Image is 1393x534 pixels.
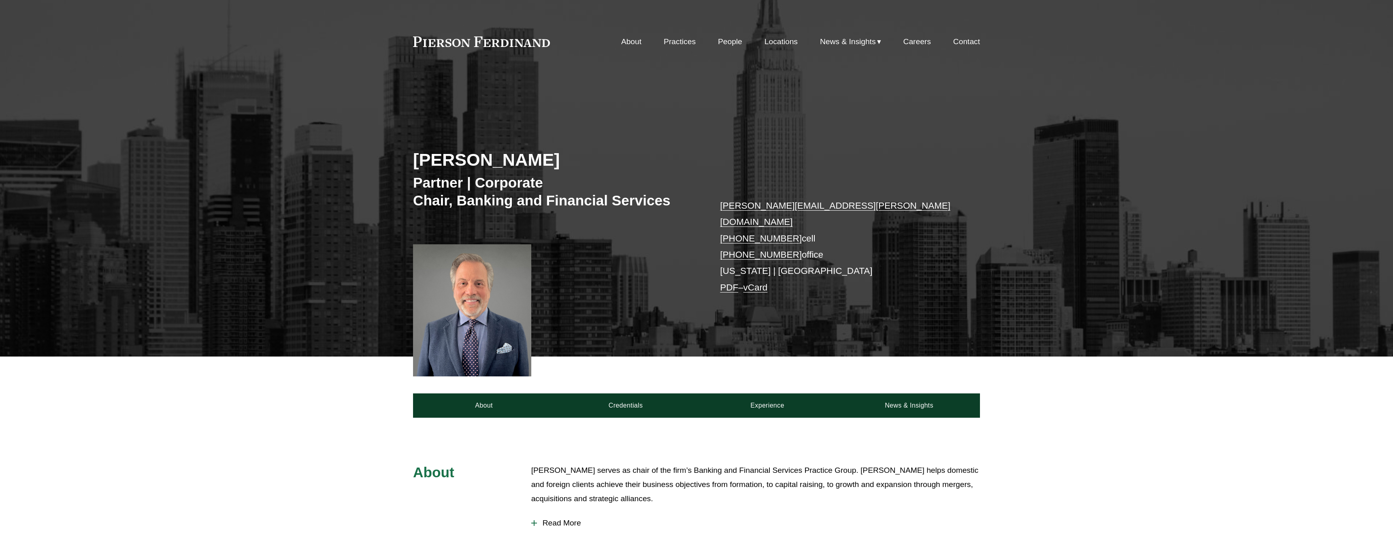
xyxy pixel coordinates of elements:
span: News & Insights [820,35,876,49]
a: About [413,393,555,418]
a: [PHONE_NUMBER] [720,233,802,244]
a: Careers [903,34,931,49]
h3: Partner | Corporate Chair, Banking and Financial Services [413,174,696,209]
h2: [PERSON_NAME] [413,149,696,170]
a: Practices [664,34,696,49]
a: [PHONE_NUMBER] [720,250,802,260]
a: Experience [696,393,838,418]
a: News & Insights [838,393,980,418]
span: About [413,464,454,480]
a: [PERSON_NAME][EMAIL_ADDRESS][PERSON_NAME][DOMAIN_NAME] [720,201,950,227]
a: vCard [743,282,768,293]
a: About [621,34,641,49]
p: cell office [US_STATE] | [GEOGRAPHIC_DATA] – [720,198,956,296]
a: People [718,34,742,49]
a: PDF [720,282,738,293]
span: Read More [537,519,980,528]
a: Locations [765,34,798,49]
p: [PERSON_NAME] serves as chair of the firm’s Banking and Financial Services Practice Group. [PERSO... [531,464,980,506]
a: Contact [953,34,980,49]
a: Credentials [555,393,696,418]
a: folder dropdown [820,34,881,49]
button: Read More [531,513,980,534]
